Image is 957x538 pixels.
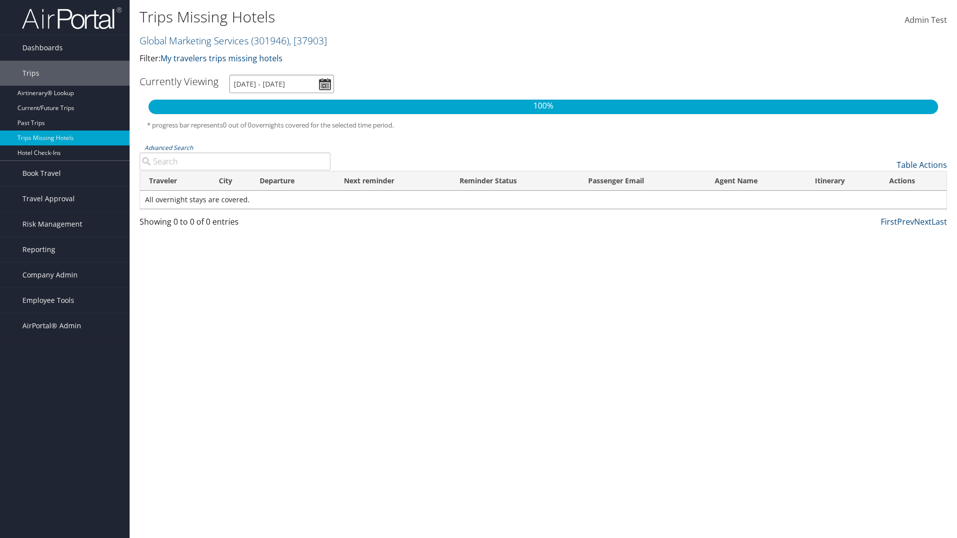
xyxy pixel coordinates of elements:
span: ( 301946 ) [251,34,289,47]
th: City: activate to sort column ascending [210,171,251,191]
a: My travelers trips missing hotels [160,53,283,64]
a: Global Marketing Services [140,34,327,47]
span: AirPortal® Admin [22,313,81,338]
a: Prev [897,216,914,227]
a: Next [914,216,932,227]
span: Admin Test [905,14,947,25]
h1: Trips Missing Hotels [140,6,678,27]
a: Table Actions [897,159,947,170]
th: Departure: activate to sort column ascending [251,171,335,191]
a: Advanced Search [145,143,193,152]
th: Next reminder [335,171,450,191]
th: Agent Name [706,171,806,191]
span: Dashboards [22,35,63,60]
h5: * progress bar represents overnights covered for the selected time period. [147,121,940,130]
img: airportal-logo.png [22,6,122,30]
input: [DATE] - [DATE] [229,75,334,93]
p: Filter: [140,52,678,65]
p: 100% [149,100,938,113]
th: Itinerary [806,171,880,191]
span: 0 out of 0 [223,121,252,130]
a: Last [932,216,947,227]
th: Actions [880,171,947,191]
th: Traveler: activate to sort column ascending [140,171,210,191]
span: Travel Approval [22,186,75,211]
th: Reminder Status [451,171,579,191]
h3: Currently Viewing [140,75,218,88]
input: Advanced Search [140,152,330,170]
span: Risk Management [22,212,82,237]
a: Admin Test [905,5,947,36]
td: All overnight stays are covered. [140,191,947,209]
span: Employee Tools [22,288,74,313]
div: Showing 0 to 0 of 0 entries [140,216,330,233]
th: Passenger Email: activate to sort column ascending [579,171,706,191]
span: Company Admin [22,263,78,287]
span: Book Travel [22,161,61,186]
span: Trips [22,61,39,86]
a: First [881,216,897,227]
span: , [ 37903 ] [289,34,327,47]
span: Reporting [22,237,55,262]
